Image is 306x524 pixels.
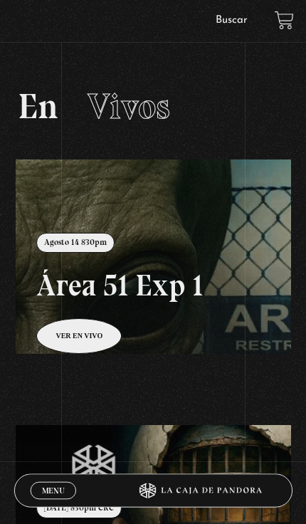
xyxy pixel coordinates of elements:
[41,486,63,494] span: Menu
[18,88,288,124] h2: En
[88,85,170,127] span: Vivos
[216,15,248,26] a: Buscar
[37,498,68,508] span: Cerrar
[275,11,294,30] a: View your shopping cart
